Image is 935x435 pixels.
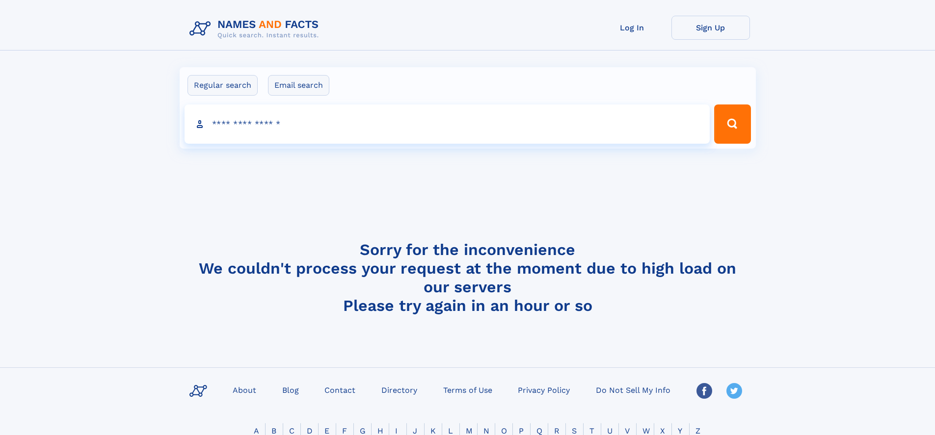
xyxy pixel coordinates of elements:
a: Contact [321,383,359,397]
a: Terms of Use [439,383,496,397]
img: Facebook [696,383,712,399]
a: Directory [377,383,421,397]
a: Sign Up [671,16,750,40]
label: Regular search [187,75,258,96]
h4: Sorry for the inconvenience We couldn't process your request at the moment due to high load on ou... [186,240,750,315]
img: Logo Names and Facts [186,16,327,42]
a: Privacy Policy [514,383,574,397]
img: Twitter [726,383,742,399]
button: Search Button [714,104,750,144]
a: Blog [278,383,303,397]
label: Email search [268,75,329,96]
a: Do Not Sell My Info [592,383,674,397]
input: search input [185,104,710,144]
a: About [229,383,260,397]
a: Log In [593,16,671,40]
